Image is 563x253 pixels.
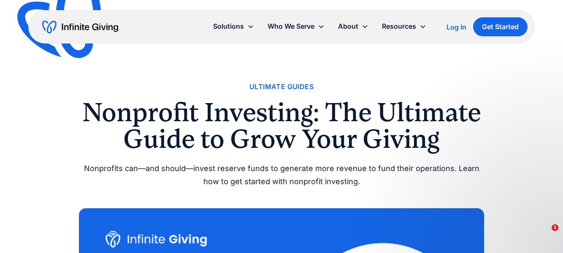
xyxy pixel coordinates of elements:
[261,17,331,35] div: Who We Serve
[447,22,466,32] a: Log In
[79,162,484,188] div: Nonprofits can—and should—invest reserve funds to generate more revenue to fund their operations....
[79,99,484,152] h1: Nonprofit Investing: The Ultimate Guide to Grow Your Giving
[213,21,244,32] div: Solutions
[375,17,433,35] div: Resources
[331,17,375,35] div: About
[552,224,558,231] span: 1
[249,81,314,92] a: Ultimate Guides
[473,17,528,36] a: Get Started
[206,17,261,35] div: Solutions
[447,24,466,30] div: Log In
[268,21,314,32] div: Who We Serve
[382,21,416,32] div: Resources
[42,20,118,34] a: home
[534,224,555,245] iframe: Intercom live chat
[338,21,358,32] div: About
